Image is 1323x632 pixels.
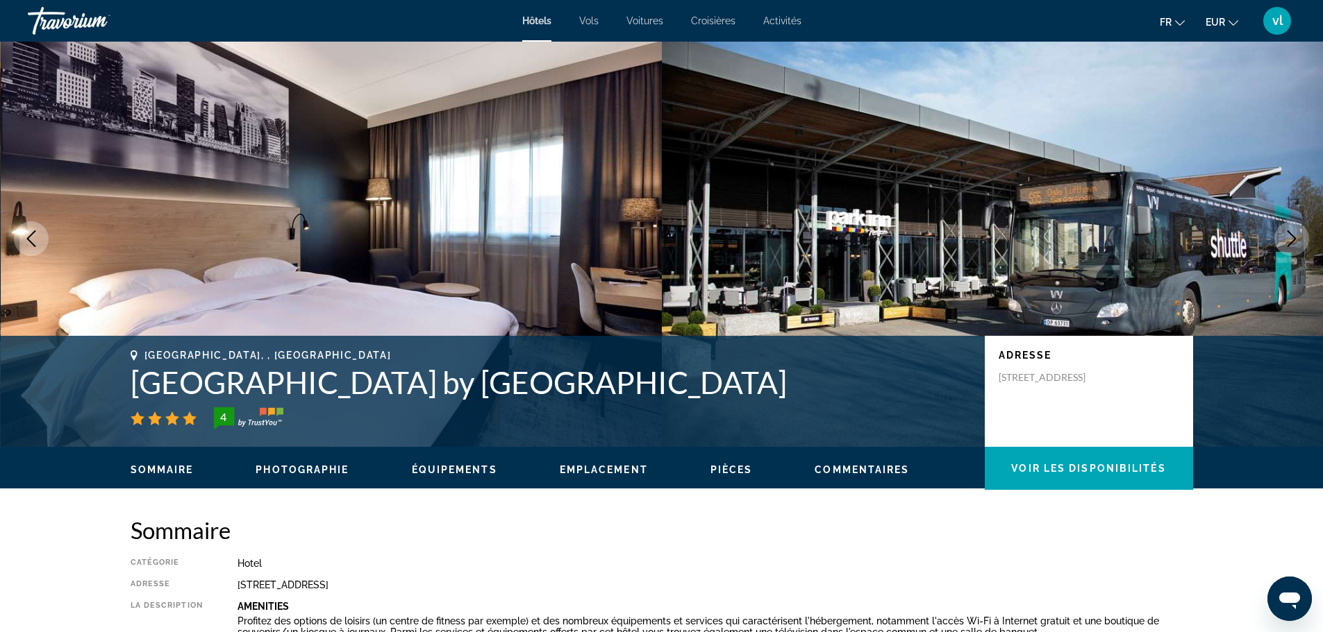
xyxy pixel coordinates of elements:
[238,558,1193,569] div: Hotel
[1011,463,1165,474] span: Voir les disponibilités
[256,463,349,476] button: Photographie
[28,3,167,39] a: Travorium
[214,407,283,429] img: trustyou-badge-hor.svg
[763,15,801,26] a: Activités
[1259,6,1295,35] button: User Menu
[131,463,194,476] button: Sommaire
[691,15,735,26] a: Croisières
[1274,221,1309,256] button: Next image
[1160,12,1185,32] button: Change language
[131,516,1193,544] h2: Sommaire
[560,463,648,476] button: Emplacement
[131,364,971,400] h1: [GEOGRAPHIC_DATA] by [GEOGRAPHIC_DATA]
[144,350,392,361] span: [GEOGRAPHIC_DATA], , [GEOGRAPHIC_DATA]
[985,447,1193,490] button: Voir les disponibilités
[626,15,663,26] a: Voitures
[238,601,289,612] b: Amenities
[14,221,49,256] button: Previous image
[1206,17,1225,28] span: EUR
[238,579,1193,590] div: [STREET_ADDRESS]
[131,558,203,569] div: Catégorie
[999,350,1179,361] p: Adresse
[999,371,1110,384] p: [STREET_ADDRESS]
[815,463,909,476] button: Commentaires
[579,15,599,26] a: Vols
[522,15,551,26] a: Hôtels
[710,463,753,476] button: Pièces
[131,579,203,590] div: Adresse
[1267,577,1312,621] iframe: Bouton de lancement de la fenêtre de messagerie
[1272,14,1283,28] span: vl
[210,409,238,425] div: 4
[1160,17,1172,28] span: fr
[1206,12,1238,32] button: Change currency
[412,463,497,476] button: Équipements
